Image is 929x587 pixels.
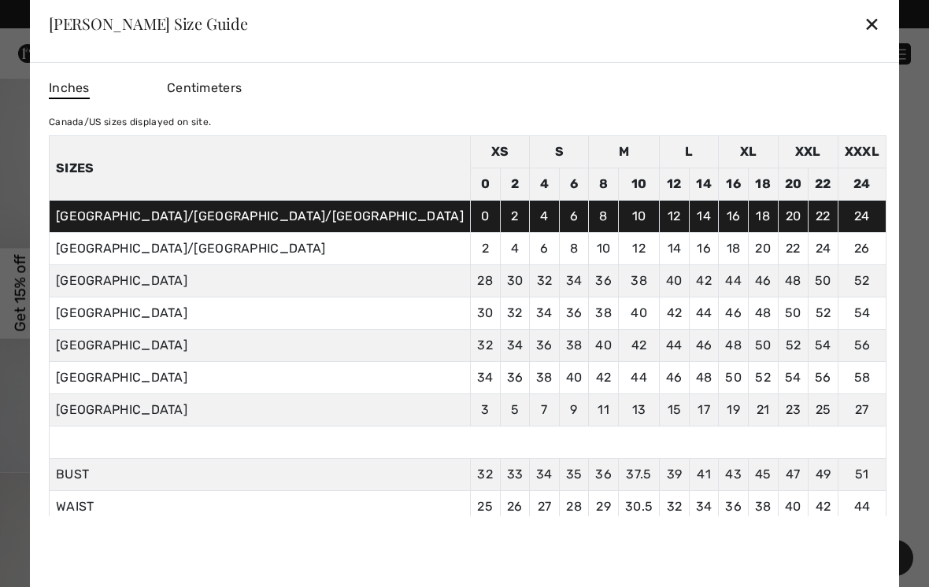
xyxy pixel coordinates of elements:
[500,168,530,201] td: 2
[470,330,500,362] td: 32
[589,233,619,265] td: 10
[689,233,719,265] td: 16
[626,467,651,482] span: 37.5
[778,362,809,394] td: 54
[477,467,493,482] span: 32
[748,201,778,233] td: 18
[530,168,560,201] td: 4
[559,330,589,362] td: 38
[500,233,530,265] td: 4
[719,362,749,394] td: 50
[530,233,560,265] td: 6
[660,136,719,168] td: L
[689,265,719,297] td: 42
[559,394,589,426] td: 9
[618,330,659,362] td: 42
[689,394,719,426] td: 17
[660,394,690,426] td: 15
[809,362,838,394] td: 56
[530,297,560,330] td: 34
[719,330,749,362] td: 48
[49,265,470,297] td: [GEOGRAPHIC_DATA]
[530,394,560,426] td: 7
[778,168,809,201] td: 20
[838,265,886,297] td: 52
[785,499,801,514] span: 40
[719,168,749,201] td: 16
[838,297,886,330] td: 54
[589,330,619,362] td: 40
[660,330,690,362] td: 44
[618,394,659,426] td: 13
[838,201,886,233] td: 24
[596,499,611,514] span: 29
[618,168,659,201] td: 10
[854,499,871,514] span: 44
[778,201,809,233] td: 20
[838,330,886,362] td: 56
[816,499,831,514] span: 42
[559,362,589,394] td: 40
[500,265,530,297] td: 30
[755,467,772,482] span: 45
[559,201,589,233] td: 6
[589,362,619,394] td: 42
[49,136,470,201] th: Sizes
[595,467,612,482] span: 36
[559,168,589,201] td: 6
[809,330,838,362] td: 54
[660,168,690,201] td: 12
[559,265,589,297] td: 34
[530,136,589,168] td: S
[778,330,809,362] td: 52
[660,297,690,330] td: 42
[855,467,869,482] span: 51
[49,491,470,523] td: WAIST
[589,297,619,330] td: 38
[49,394,470,426] td: [GEOGRAPHIC_DATA]
[500,297,530,330] td: 32
[748,330,778,362] td: 50
[809,297,838,330] td: 52
[530,330,560,362] td: 36
[809,201,838,233] td: 22
[667,499,683,514] span: 32
[618,201,659,233] td: 10
[748,168,778,201] td: 18
[838,168,886,201] td: 24
[778,233,809,265] td: 22
[809,233,838,265] td: 24
[507,467,524,482] span: 33
[470,201,500,233] td: 0
[778,136,838,168] td: XXL
[49,115,886,129] div: Canada/US sizes displayed on site.
[778,394,809,426] td: 23
[625,499,653,514] span: 30.5
[470,233,500,265] td: 2
[49,459,470,491] td: BUST
[660,233,690,265] td: 14
[530,265,560,297] td: 32
[719,201,749,233] td: 16
[566,499,582,514] span: 28
[470,136,529,168] td: XS
[49,79,90,99] span: Inches
[689,297,719,330] td: 44
[559,297,589,330] td: 36
[689,362,719,394] td: 48
[809,394,838,426] td: 25
[589,168,619,201] td: 8
[49,233,470,265] td: [GEOGRAPHIC_DATA]/[GEOGRAPHIC_DATA]
[719,394,749,426] td: 19
[530,201,560,233] td: 4
[748,233,778,265] td: 20
[786,467,801,482] span: 47
[864,7,880,40] div: ✕
[838,394,886,426] td: 27
[660,265,690,297] td: 40
[689,168,719,201] td: 14
[697,467,711,482] span: 41
[748,297,778,330] td: 48
[809,265,838,297] td: 50
[838,136,886,168] td: XXXL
